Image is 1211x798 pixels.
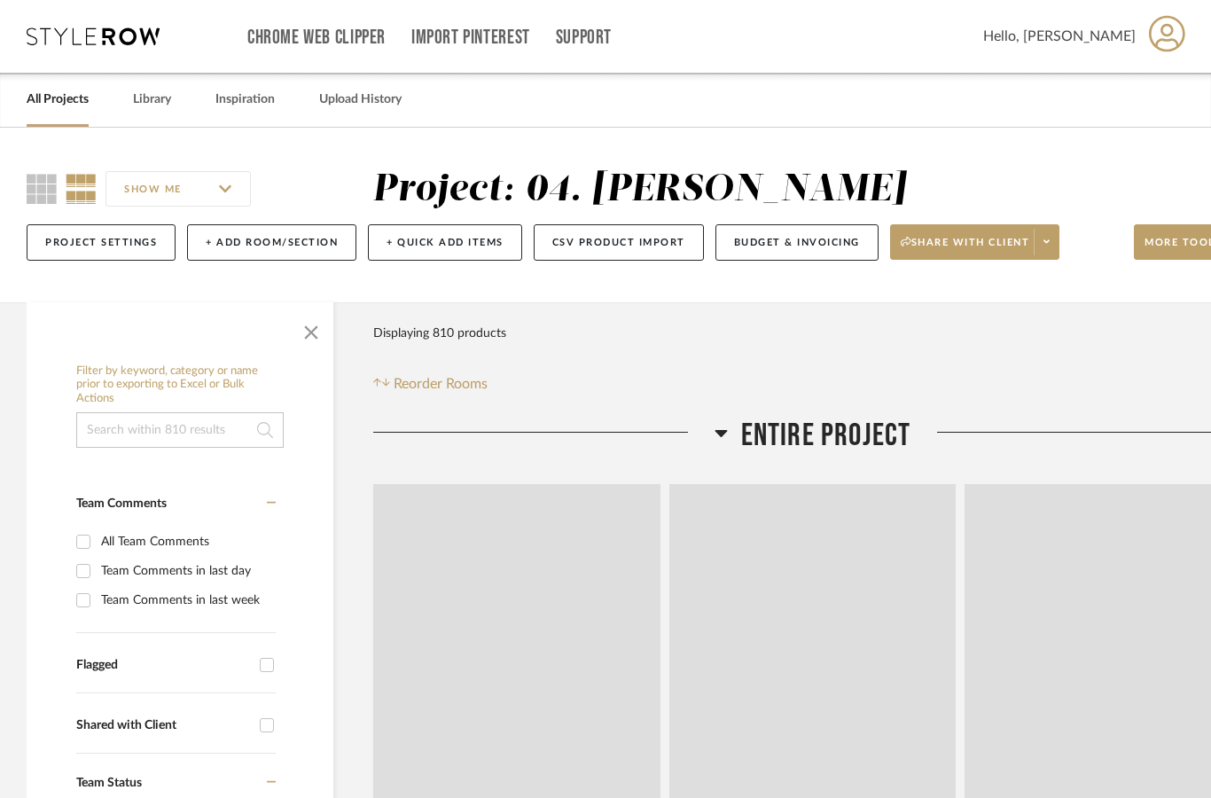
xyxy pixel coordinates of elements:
input: Search within 810 results [76,412,284,448]
div: All Team Comments [101,528,271,556]
button: CSV Product Import [534,224,704,261]
button: Reorder Rooms [373,373,488,395]
a: Chrome Web Clipper [247,30,386,45]
div: Flagged [76,658,251,673]
span: Team Status [76,777,142,789]
div: Displaying 810 products [373,316,506,351]
span: Team Comments [76,497,167,510]
button: Budget & Invoicing [715,224,879,261]
button: + Add Room/Section [187,224,356,261]
a: Inspiration [215,88,275,112]
div: Shared with Client [76,718,251,733]
span: Hello, [PERSON_NAME] [983,26,1136,47]
button: Project Settings [27,224,176,261]
a: Support [556,30,612,45]
h6: Filter by keyword, category or name prior to exporting to Excel or Bulk Actions [76,364,284,406]
span: Entire Project [741,417,911,455]
a: All Projects [27,88,89,112]
div: Project: 04. [PERSON_NAME] [372,171,906,208]
a: Library [133,88,171,112]
a: Upload History [319,88,402,112]
button: Share with client [890,224,1060,260]
a: Import Pinterest [411,30,530,45]
div: Team Comments in last week [101,586,271,614]
span: Reorder Rooms [394,373,488,395]
span: Share with client [901,236,1030,262]
div: Team Comments in last day [101,557,271,585]
button: + Quick Add Items [368,224,522,261]
button: Close [293,311,329,347]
